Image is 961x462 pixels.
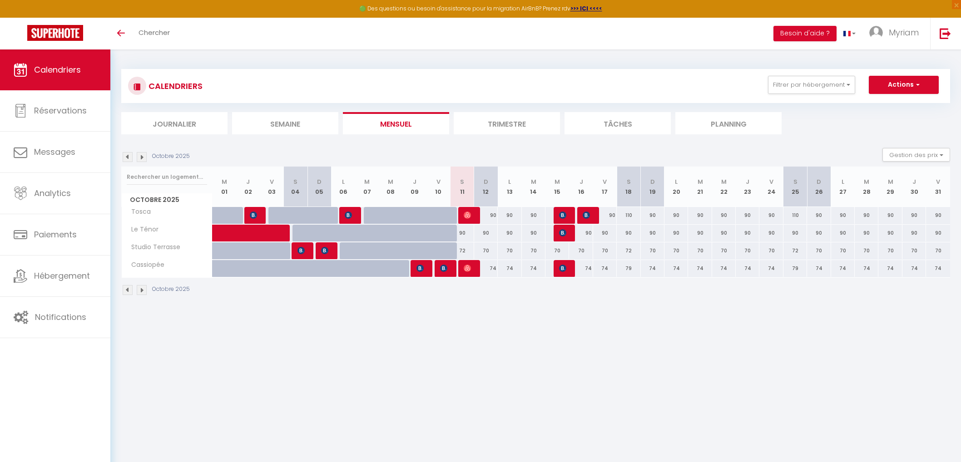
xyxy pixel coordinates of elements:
div: 90 [926,225,950,241]
span: Studio Terrasse [123,242,183,252]
div: 74 [641,260,664,277]
div: 74 [522,260,545,277]
abbr: V [436,177,441,186]
span: Le Ténor [123,225,161,235]
div: 74 [878,260,902,277]
div: 90 [593,207,617,224]
div: 70 [712,242,736,259]
th: 21 [688,167,712,207]
th: 04 [284,167,307,207]
div: 70 [926,242,950,259]
abbr: M [864,177,869,186]
button: Gestion des prix [882,148,950,162]
div: 90 [759,207,783,224]
span: [PERSON_NAME] [464,260,472,277]
li: Journalier [121,112,228,134]
span: [PERSON_NAME] [559,224,567,241]
div: 90 [498,207,521,224]
img: logout [940,28,951,39]
abbr: J [246,177,250,186]
th: 31 [926,167,950,207]
div: 74 [855,260,878,277]
th: 07 [355,167,379,207]
th: 13 [498,167,521,207]
th: 30 [902,167,926,207]
div: 74 [664,260,688,277]
div: 90 [831,225,855,241]
abbr: S [293,177,297,186]
div: 90 [641,225,664,241]
abbr: D [650,177,655,186]
div: 90 [878,225,902,241]
th: 02 [236,167,260,207]
abbr: D [484,177,488,186]
div: 74 [831,260,855,277]
span: [PERSON_NAME] [464,206,472,224]
span: Tosca [123,207,157,217]
div: 70 [664,242,688,259]
abbr: L [342,177,345,186]
div: 90 [807,207,831,224]
div: 90 [712,225,736,241]
div: 90 [783,225,807,241]
div: 74 [498,260,521,277]
span: Analytics [34,187,71,199]
span: [PERSON_NAME] [559,206,567,224]
th: 26 [807,167,831,207]
abbr: M [531,177,536,186]
div: 70 [831,242,855,259]
div: 90 [688,225,712,241]
span: [PERSON_NAME] [440,260,448,277]
div: 90 [522,225,545,241]
div: 90 [664,207,688,224]
div: 70 [759,242,783,259]
span: Notifications [35,311,86,323]
li: Trimestre [454,112,560,134]
th: 11 [450,167,474,207]
a: Chercher [132,18,177,49]
div: 70 [736,242,759,259]
abbr: M [698,177,703,186]
div: 90 [807,225,831,241]
th: 28 [855,167,878,207]
img: Super Booking [27,25,83,41]
abbr: L [508,177,511,186]
abbr: D [817,177,821,186]
a: >>> ICI <<<< [570,5,602,12]
abbr: V [936,177,940,186]
img: ... [869,26,883,39]
abbr: V [270,177,274,186]
th: 19 [641,167,664,207]
div: 70 [807,242,831,259]
th: 16 [569,167,593,207]
th: 03 [260,167,283,207]
div: 90 [902,225,926,241]
div: 70 [569,242,593,259]
div: 90 [569,225,593,241]
th: 15 [545,167,569,207]
div: 74 [569,260,593,277]
div: 90 [878,207,902,224]
abbr: J [746,177,749,186]
p: Octobre 2025 [152,285,190,294]
div: 72 [450,242,474,259]
div: 90 [450,225,474,241]
div: 74 [593,260,617,277]
div: 90 [926,207,950,224]
th: 25 [783,167,807,207]
div: 74 [902,260,926,277]
div: 79 [617,260,640,277]
span: Myriam [889,27,919,38]
span: Chercher [139,28,170,37]
li: Tâches [565,112,671,134]
div: 70 [593,242,617,259]
th: 27 [831,167,855,207]
abbr: M [222,177,227,186]
input: Rechercher un logement... [127,169,207,185]
div: 70 [641,242,664,259]
p: Octobre 2025 [152,152,190,161]
div: 110 [617,207,640,224]
abbr: S [460,177,464,186]
div: 90 [736,225,759,241]
div: 90 [855,207,878,224]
